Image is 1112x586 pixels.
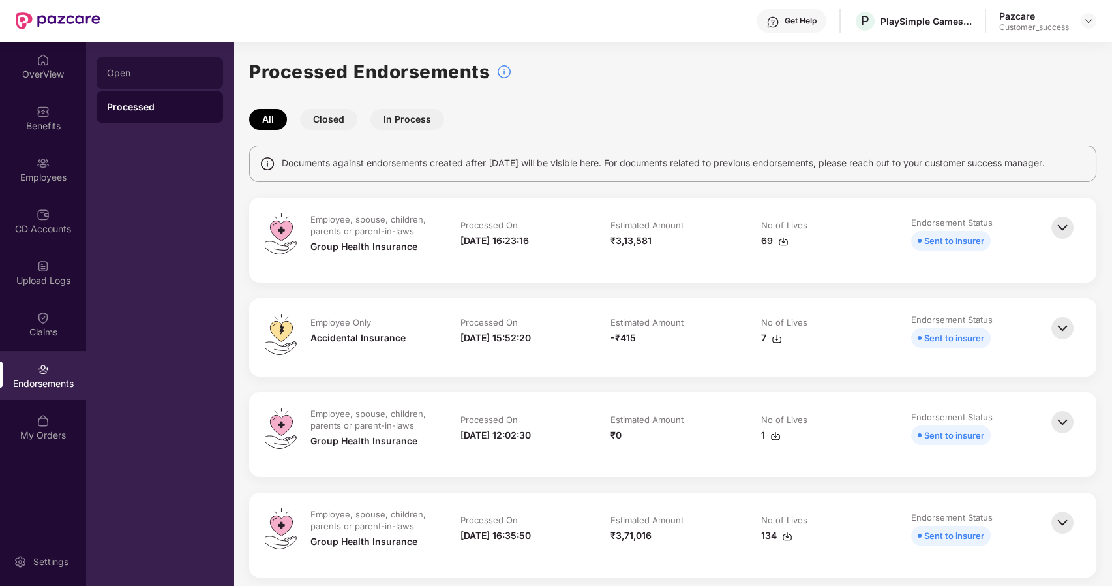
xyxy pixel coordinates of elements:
[785,16,817,26] div: Get Help
[610,234,652,248] div: ₹3,13,581
[29,555,72,568] div: Settings
[766,16,779,29] img: svg+xml;base64,PHN2ZyBpZD0iSGVscC0zMngzMiIgeG1sbnM9Imh0dHA6Ly93d3cudzMub3JnLzIwMDAvc3ZnIiB3aWR0aD...
[761,234,789,248] div: 69
[761,529,792,543] div: 134
[911,217,993,228] div: Endorsement Status
[861,13,869,29] span: P
[37,208,50,221] img: svg+xml;base64,PHN2ZyBpZD0iQ0RfQWNjb3VudHMiIGRhdGEtbmFtZT0iQ0QgQWNjb3VudHMiIHhtbG5zPSJodHRwOi8vd3...
[999,22,1069,33] div: Customer_success
[460,219,518,231] div: Processed On
[37,311,50,324] img: svg+xml;base64,PHN2ZyBpZD0iQ2xhaW0iIHhtbG5zPSJodHRwOi8vd3d3LnczLm9yZy8yMDAwL3N2ZyIgd2lkdGg9IjIwIi...
[460,234,529,248] div: [DATE] 16:23:16
[880,15,972,27] div: PlaySimple Games Private Limited
[14,555,27,568] img: svg+xml;base64,PHN2ZyBpZD0iU2V0dGluZy0yMHgyMCIgeG1sbnM9Imh0dHA6Ly93d3cudzMub3JnLzIwMDAvc3ZnIiB3aW...
[310,331,406,345] div: Accidental Insurance
[460,316,518,328] div: Processed On
[282,156,1045,170] span: Documents against endorsements created after [DATE] will be visible here. For documents related t...
[1048,408,1077,437] img: svg+xml;base64,PHN2ZyBpZD0iQmFjay0zMngzMiIgeG1sbnM9Imh0dHA6Ly93d3cudzMub3JnLzIwMDAvc3ZnIiB3aWR0aD...
[310,408,432,431] div: Employee, spouse, children, parents or parent-in-laws
[496,64,512,80] img: svg+xml;base64,PHN2ZyBpZD0iSW5mb18tXzMyeDMyIiBkYXRhLW5hbWU9IkluZm8gLSAzMngzMiIgeG1sbnM9Imh0dHA6Ly...
[265,508,297,549] img: svg+xml;base64,PHN2ZyB4bWxucz0iaHR0cDovL3d3dy53My5vcmcvMjAwMC9zdmciIHdpZHRoPSI0OS4zMiIgaGVpZ2h0PS...
[249,57,490,86] h1: Processed Endorsements
[924,234,984,248] div: Sent to insurer
[1083,16,1094,26] img: svg+xml;base64,PHN2ZyBpZD0iRHJvcGRvd24tMzJ4MzIiIHhtbG5zPSJodHRwOi8vd3d3LnczLm9yZy8yMDAwL3N2ZyIgd2...
[761,428,781,442] div: 1
[610,219,684,231] div: Estimated Amount
[265,408,297,449] img: svg+xml;base64,PHN2ZyB4bWxucz0iaHR0cDovL3d3dy53My5vcmcvMjAwMC9zdmciIHdpZHRoPSI0OS4zMiIgaGVpZ2h0PS...
[310,534,417,549] div: Group Health Insurance
[460,331,531,345] div: [DATE] 15:52:20
[999,10,1069,22] div: Pazcare
[610,428,622,442] div: ₹0
[924,529,984,543] div: Sent to insurer
[37,105,50,118] img: svg+xml;base64,PHN2ZyBpZD0iQmVuZWZpdHMiIHhtbG5zPSJodHRwOi8vd3d3LnczLm9yZy8yMDAwL3N2ZyIgd2lkdGg9Ij...
[265,213,297,254] img: svg+xml;base64,PHN2ZyB4bWxucz0iaHR0cDovL3d3dy53My5vcmcvMjAwMC9zdmciIHdpZHRoPSI0OS4zMiIgaGVpZ2h0PS...
[761,514,807,526] div: No of Lives
[1048,314,1077,343] img: svg+xml;base64,PHN2ZyBpZD0iQmFjay0zMngzMiIgeG1sbnM9Imh0dHA6Ly93d3cudzMub3JnLzIwMDAvc3ZnIiB3aWR0aD...
[761,331,782,345] div: 7
[761,316,807,328] div: No of Lives
[37,260,50,273] img: svg+xml;base64,PHN2ZyBpZD0iVXBsb2FkX0xvZ3MiIGRhdGEtbmFtZT0iVXBsb2FkIExvZ3MiIHhtbG5zPSJodHRwOi8vd3...
[107,68,213,78] div: Open
[310,316,371,328] div: Employee Only
[107,100,213,114] div: Processed
[310,239,417,254] div: Group Health Insurance
[761,219,807,231] div: No of Lives
[460,428,531,442] div: [DATE] 12:02:30
[37,157,50,170] img: svg+xml;base64,PHN2ZyBpZD0iRW1wbG95ZWVzIiB4bWxucz0iaHR0cDovL3d3dy53My5vcmcvMjAwMC9zdmciIHdpZHRoPS...
[260,156,275,172] img: svg+xml;base64,PHN2ZyBpZD0iSW5mbyIgeG1sbnM9Imh0dHA6Ly93d3cudzMub3JnLzIwMDAvc3ZnIiB3aWR0aD0iMTQiIG...
[778,236,789,247] img: svg+xml;base64,PHN2ZyBpZD0iRG93bmxvYWQtMzJ4MzIiIHhtbG5zPSJodHRwOi8vd3d3LnczLm9yZy8yMDAwL3N2ZyIgd2...
[911,314,993,326] div: Endorsement Status
[310,508,432,532] div: Employee, spouse, children, parents or parent-in-laws
[300,109,357,130] button: Closed
[37,54,50,67] img: svg+xml;base64,PHN2ZyBpZD0iSG9tZSIgeG1sbnM9Imh0dHA6Ly93d3cudzMub3JnLzIwMDAvc3ZnIiB3aWR0aD0iMjAiIG...
[16,12,100,29] img: New Pazcare Logo
[265,314,297,355] img: svg+xml;base64,PHN2ZyB4bWxucz0iaHR0cDovL3d3dy53My5vcmcvMjAwMC9zdmciIHdpZHRoPSI0OS4zMiIgaGVpZ2h0PS...
[37,363,50,376] img: svg+xml;base64,PHN2ZyBpZD0iRW5kb3JzZW1lbnRzIiB4bWxucz0iaHR0cDovL3d3dy53My5vcmcvMjAwMC9zdmciIHdpZH...
[370,109,444,130] button: In Process
[37,414,50,427] img: svg+xml;base64,PHN2ZyBpZD0iTXlfT3JkZXJzIiBkYXRhLW5hbWU9Ik15IE9yZGVycyIgeG1sbnM9Imh0dHA6Ly93d3cudz...
[770,431,781,441] img: svg+xml;base64,PHN2ZyBpZD0iRG93bmxvYWQtMzJ4MzIiIHhtbG5zPSJodHRwOi8vd3d3LnczLm9yZy8yMDAwL3N2ZyIgd2...
[249,109,287,130] button: All
[924,428,984,442] div: Sent to insurer
[1048,213,1077,242] img: svg+xml;base64,PHN2ZyBpZD0iQmFjay0zMngzMiIgeG1sbnM9Imh0dHA6Ly93d3cudzMub3JnLzIwMDAvc3ZnIiB3aWR0aD...
[761,414,807,425] div: No of Lives
[924,331,984,345] div: Sent to insurer
[911,411,993,423] div: Endorsement Status
[610,414,684,425] div: Estimated Amount
[310,213,432,237] div: Employee, spouse, children, parents or parent-in-laws
[460,514,518,526] div: Processed On
[911,512,993,523] div: Endorsement Status
[772,333,782,344] img: svg+xml;base64,PHN2ZyBpZD0iRG93bmxvYWQtMzJ4MzIiIHhtbG5zPSJodHRwOi8vd3d3LnczLm9yZy8yMDAwL3N2ZyIgd2...
[610,331,636,345] div: -₹415
[1048,508,1077,537] img: svg+xml;base64,PHN2ZyBpZD0iQmFjay0zMngzMiIgeG1sbnM9Imh0dHA6Ly93d3cudzMub3JnLzIwMDAvc3ZnIiB3aWR0aD...
[782,531,792,542] img: svg+xml;base64,PHN2ZyBpZD0iRG93bmxvYWQtMzJ4MzIiIHhtbG5zPSJodHRwOi8vd3d3LnczLm9yZy8yMDAwL3N2ZyIgd2...
[610,529,652,543] div: ₹3,71,016
[610,514,684,526] div: Estimated Amount
[460,414,518,425] div: Processed On
[310,434,417,448] div: Group Health Insurance
[460,529,531,543] div: [DATE] 16:35:50
[610,316,684,328] div: Estimated Amount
